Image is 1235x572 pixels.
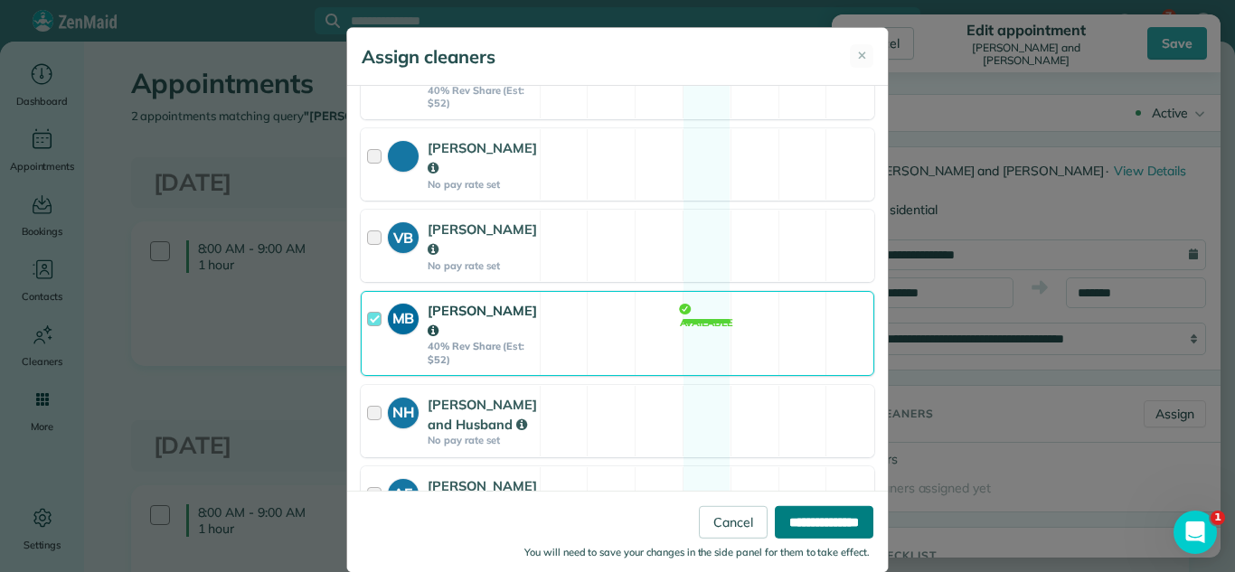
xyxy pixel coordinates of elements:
span: ✕ [857,47,867,65]
strong: [PERSON_NAME] and Husband [428,396,537,433]
strong: No pay rate set [428,178,537,191]
strong: 40% Rev Share (Est: $52) [428,84,537,110]
strong: [PERSON_NAME] [428,139,537,176]
a: Cancel [699,506,768,539]
span: 1 [1211,511,1225,525]
strong: NH [388,398,419,424]
strong: No pay rate set [428,259,537,272]
strong: VB [388,222,419,248]
strong: [PERSON_NAME] [428,302,537,339]
strong: No pay rate set [428,434,537,446]
small: You will need to save your changes in the side panel for them to take effect. [524,546,870,558]
h5: Assign cleaners [362,44,495,70]
strong: AE [388,479,419,505]
strong: [PERSON_NAME] [428,220,537,258]
iframe: Intercom live chat [1174,511,1217,554]
strong: MB [388,304,419,330]
strong: [PERSON_NAME] [428,477,537,514]
strong: 40% Rev Share (Est: $52) [428,340,537,366]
